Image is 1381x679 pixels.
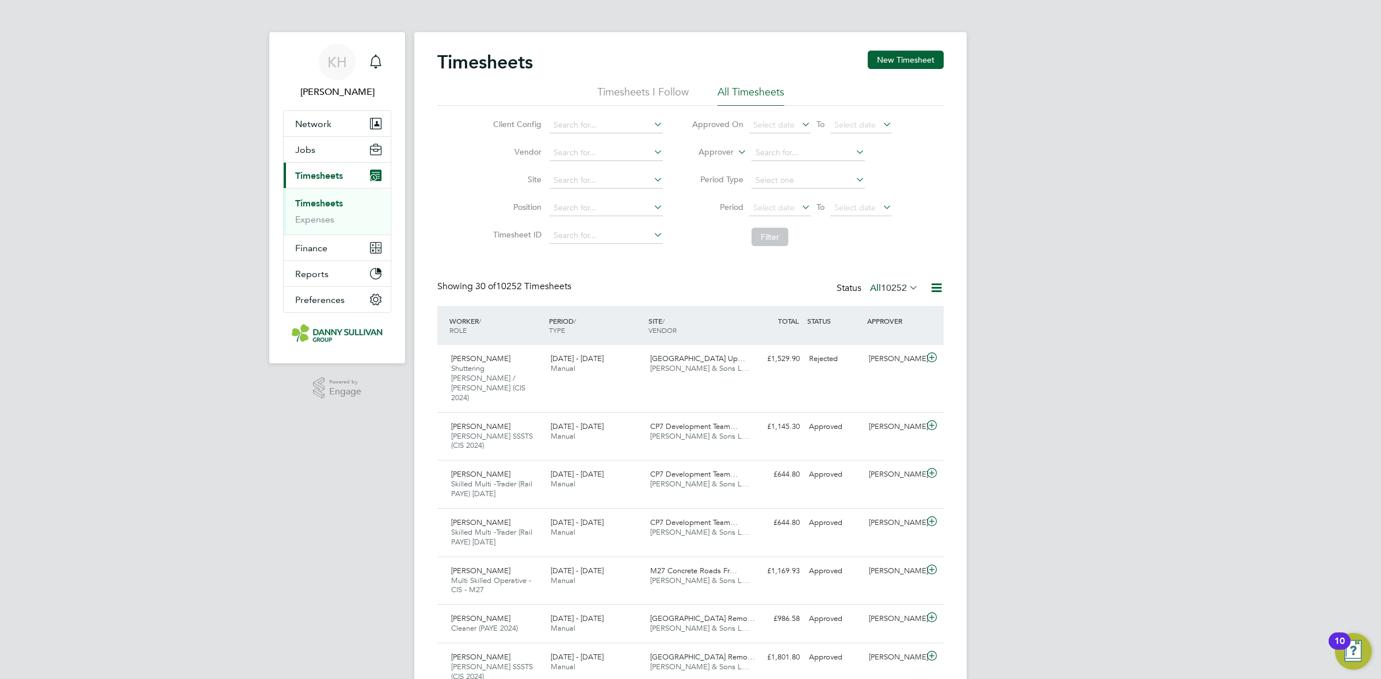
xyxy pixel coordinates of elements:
[295,294,345,305] span: Preferences
[451,623,518,633] span: Cleaner (PAYE 2024)
[650,576,749,585] span: [PERSON_NAME] & Sons L…
[550,145,663,161] input: Search for...
[864,609,924,628] div: [PERSON_NAME]
[451,469,510,479] span: [PERSON_NAME]
[437,281,574,293] div: Showing
[295,118,331,129] span: Network
[327,55,347,70] span: KH
[437,51,533,74] h2: Timesheets
[551,652,604,662] span: [DATE] - [DATE]
[283,324,391,343] a: Go to home page
[650,517,738,527] span: CP7 Development Team…
[451,363,525,402] span: Shuttering [PERSON_NAME] / [PERSON_NAME] (CIS 2024)
[549,325,565,335] span: TYPE
[313,377,362,399] a: Powered byEngage
[813,117,828,132] span: To
[574,316,576,325] span: /
[745,562,804,581] div: £1,169.93
[490,202,541,212] label: Position
[451,421,510,431] span: [PERSON_NAME]
[650,469,738,479] span: CP7 Development Team…
[753,120,795,130] span: Select date
[490,229,541,240] label: Timesheet ID
[551,363,575,373] span: Manual
[292,324,383,343] img: dannysullivan-logo-retina.png
[479,316,481,325] span: /
[295,268,329,279] span: Reports
[870,282,918,294] label: All
[834,202,876,213] span: Select date
[451,431,533,451] span: [PERSON_NAME] SSSTS (CIS 2024)
[451,652,510,662] span: [PERSON_NAME]
[551,613,604,623] span: [DATE] - [DATE]
[778,316,799,325] span: TOTAL
[284,137,391,162] button: Jobs
[490,119,541,129] label: Client Config
[813,200,828,214] span: To
[551,566,604,576] span: [DATE] - [DATE]
[804,417,864,436] div: Approved
[745,609,804,628] div: £986.58
[692,174,743,185] label: Period Type
[650,527,749,537] span: [PERSON_NAME] & Sons L…
[551,354,604,363] span: [DATE] - [DATE]
[329,387,361,397] span: Engage
[648,325,677,335] span: VENDOR
[804,609,864,628] div: Approved
[1334,641,1345,656] div: 10
[692,119,743,129] label: Approved On
[449,325,467,335] span: ROLE
[804,465,864,484] div: Approved
[283,85,391,99] span: Katie Holland
[451,354,510,363] span: [PERSON_NAME]
[490,174,541,185] label: Site
[551,421,604,431] span: [DATE] - [DATE]
[551,623,575,633] span: Manual
[881,282,907,294] span: 10252
[753,202,795,213] span: Select date
[751,145,865,161] input: Search for...
[451,566,510,576] span: [PERSON_NAME]
[745,350,804,369] div: £1,529.90
[550,117,663,133] input: Search for...
[650,566,737,576] span: M27 Concrete Roads Fr…
[650,662,749,672] span: [PERSON_NAME] & Sons L…
[804,562,864,581] div: Approved
[551,469,604,479] span: [DATE] - [DATE]
[283,44,391,99] a: KH[PERSON_NAME]
[650,431,749,441] span: [PERSON_NAME] & Sons L…
[269,32,405,363] nav: Main navigation
[295,243,327,254] span: Finance
[751,172,865,189] input: Select one
[546,310,646,340] div: PERIOD
[551,662,575,672] span: Manual
[864,562,924,581] div: [PERSON_NAME]
[451,479,532,498] span: Skilled Multi -Trader (Rail PAYE) [DATE]
[804,513,864,532] div: Approved
[284,261,391,286] button: Reports
[864,417,924,436] div: [PERSON_NAME]
[751,228,788,246] button: Filter
[864,465,924,484] div: [PERSON_NAME]
[284,111,391,136] button: Network
[597,85,689,106] li: Timesheets I Follow
[284,235,391,260] button: Finance
[447,310,546,340] div: WORKER
[551,576,575,585] span: Manual
[551,431,575,441] span: Manual
[868,51,944,69] button: New Timesheet
[650,363,749,373] span: [PERSON_NAME] & Sons L…
[745,417,804,436] div: £1,145.30
[804,310,864,331] div: STATUS
[295,170,343,181] span: Timesheets
[837,281,921,297] div: Status
[650,479,749,489] span: [PERSON_NAME] & Sons L…
[646,310,745,340] div: SITE
[284,163,391,188] button: Timesheets
[662,316,665,325] span: /
[682,147,734,158] label: Approver
[475,281,571,292] span: 10252 Timesheets
[295,198,343,209] a: Timesheets
[718,85,784,106] li: All Timesheets
[864,648,924,667] div: [PERSON_NAME]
